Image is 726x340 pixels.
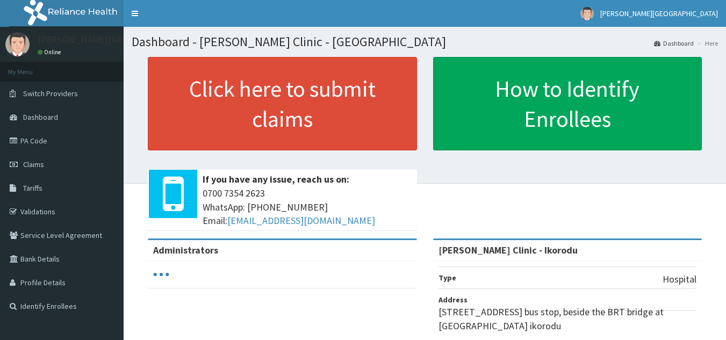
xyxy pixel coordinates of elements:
[203,173,349,185] b: If you have any issue, reach us on:
[695,39,718,48] li: Here
[23,89,78,98] span: Switch Providers
[439,273,456,283] b: Type
[203,186,412,228] span: 0700 7354 2623 WhatsApp: [PHONE_NUMBER] Email:
[439,295,468,305] b: Address
[23,183,42,193] span: Tariffs
[5,32,30,56] img: User Image
[153,266,169,283] svg: audio-loading
[439,305,697,332] p: [STREET_ADDRESS] bus stop, beside the BRT bridge at [GEOGRAPHIC_DATA] ikorodu
[23,160,44,169] span: Claims
[23,112,58,122] span: Dashboard
[580,7,594,20] img: User Image
[38,48,63,56] a: Online
[433,57,702,150] a: How to Identify Enrollees
[227,214,375,227] a: [EMAIL_ADDRESS][DOMAIN_NAME]
[600,9,718,18] span: [PERSON_NAME][GEOGRAPHIC_DATA]
[153,244,218,256] b: Administrators
[38,35,197,45] p: [PERSON_NAME][GEOGRAPHIC_DATA]
[148,57,417,150] a: Click here to submit claims
[439,244,578,256] strong: [PERSON_NAME] Clinic - Ikorodu
[132,35,718,49] h1: Dashboard - [PERSON_NAME] Clinic - [GEOGRAPHIC_DATA]
[663,272,696,286] p: Hospital
[654,39,694,48] a: Dashboard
